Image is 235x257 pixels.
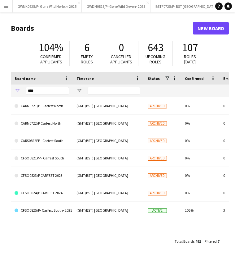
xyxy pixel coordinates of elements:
div: : [175,235,201,247]
span: 104% [39,41,63,54]
a: New Board [193,22,229,34]
span: 7 [218,239,220,244]
div: 105% [181,202,220,219]
button: Open Filter Menu [15,88,20,94]
a: CARS0822PP - Carfest South [15,132,69,149]
div: 0% [181,115,220,132]
span: Archived [148,173,167,178]
a: CFSO0824/P CARFEST 2024 [15,184,69,202]
button: BSTF0725/P- BST [GEOGRAPHIC_DATA]- 2025 [150,0,231,12]
span: Status [148,76,160,81]
div: (GMT/BST) [GEOGRAPHIC_DATA] [73,149,144,167]
div: (GMT/BST) [GEOGRAPHIC_DATA] [73,184,144,201]
span: Timezone [76,76,94,81]
input: Board name Filter Input [26,87,69,94]
span: Cancelled applicants [110,54,132,65]
div: (GMT/BST) [GEOGRAPHIC_DATA] [73,167,144,184]
span: Archived [148,191,167,195]
div: 0% [181,167,220,184]
input: Timezone Filter Input [88,87,140,94]
span: 0 [119,41,124,54]
span: Archived [148,121,167,126]
span: Archived [148,139,167,143]
div: 0% [181,132,220,149]
a: CARN0722/P Carfest North [15,115,69,132]
span: Upcoming roles [146,54,165,65]
span: 107 [182,41,198,54]
a: CFSO0825/P- Carfest South- 2025 [15,202,69,219]
div: 0% [181,97,220,114]
span: Empty [223,76,234,81]
button: Open Filter Menu [76,88,82,94]
button: GWDN0825/P- Gone Wild Devon- 2025 [82,0,150,12]
span: Archived [148,156,167,161]
span: Active [148,208,167,213]
span: Board name [15,76,36,81]
div: 0% [181,149,220,167]
div: (GMT/BST) [GEOGRAPHIC_DATA] [73,202,144,219]
div: 0% [181,184,220,201]
span: Archived [148,104,167,108]
span: 643 [148,41,163,54]
button: GWNK0825/P- Gone Wild Norfolk- 2025 [13,0,82,12]
h1: Boards [11,24,193,33]
span: Roles [DATE] [184,54,196,65]
span: Empty roles [81,54,93,65]
span: Total Boards [175,239,194,244]
span: 6 [84,41,89,54]
a: CFSO0823/P CARFEST 2023 [15,167,69,184]
div: (GMT/BST) [GEOGRAPHIC_DATA] [73,97,144,114]
div: : [205,235,220,247]
span: Filtered [205,239,217,244]
div: (GMT/BST) [GEOGRAPHIC_DATA] [73,132,144,149]
a: CARN0721/P - Carfest North [15,97,69,115]
span: Confirmed applicants [40,54,62,65]
a: CFSO0821PP - Carfest South [15,149,69,167]
span: Confirmed [185,76,204,81]
span: 491 [195,239,201,244]
div: (GMT/BST) [GEOGRAPHIC_DATA] [73,115,144,132]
